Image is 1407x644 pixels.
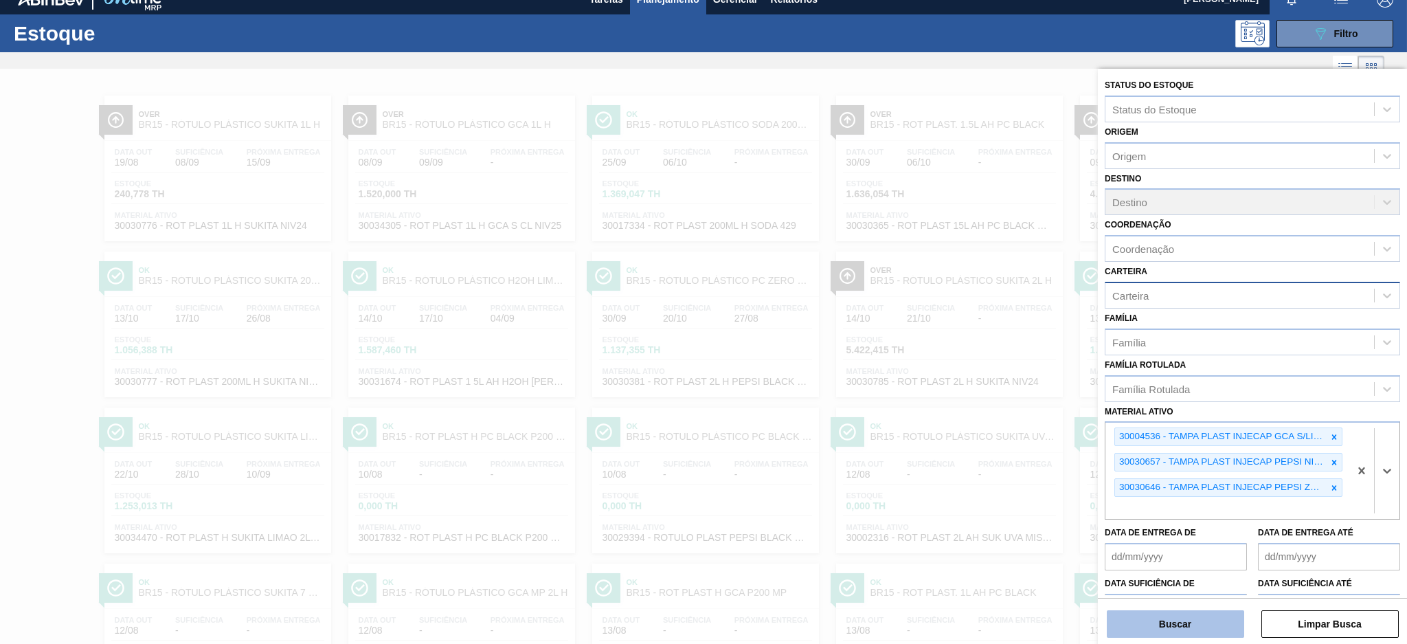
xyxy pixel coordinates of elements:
[1105,360,1186,370] label: Família Rotulada
[1105,407,1173,417] label: Material ativo
[1112,289,1149,301] div: Carteira
[1105,543,1247,570] input: dd/mm/yyyy
[1258,579,1352,588] label: Data suficiência até
[1105,220,1171,230] label: Coordenação
[1112,103,1197,115] div: Status do Estoque
[1105,313,1138,323] label: Família
[1105,579,1195,588] label: Data suficiência de
[1276,20,1393,47] button: Filtro
[1105,267,1147,276] label: Carteira
[1358,56,1384,82] div: Visão em Cards
[1115,454,1327,471] div: 30030657 - TAMPA PLAST INJECAP PEPSI NIV24
[1115,479,1327,496] div: 30030646 - TAMPA PLAST INJECAP PEPSI ZERO NIV24
[1333,56,1358,82] div: Visão em Lista
[14,25,221,41] h1: Estoque
[1105,174,1141,184] label: Destino
[1105,127,1138,137] label: Origem
[1334,28,1358,39] span: Filtro
[1112,383,1190,395] div: Família Rotulada
[1115,428,1327,445] div: 30004536 - TAMPA PLAST INJECAP GCA S/LINER
[1105,594,1247,621] input: dd/mm/yyyy
[1258,543,1400,570] input: dd/mm/yyyy
[1105,528,1196,537] label: Data de Entrega de
[1112,150,1146,162] div: Origem
[1235,20,1270,47] div: Pogramando: nenhum usuário selecionado
[1112,336,1146,348] div: Família
[1112,243,1174,255] div: Coordenação
[1258,528,1353,537] label: Data de Entrega até
[1258,594,1400,621] input: dd/mm/yyyy
[1105,80,1193,90] label: Status do Estoque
